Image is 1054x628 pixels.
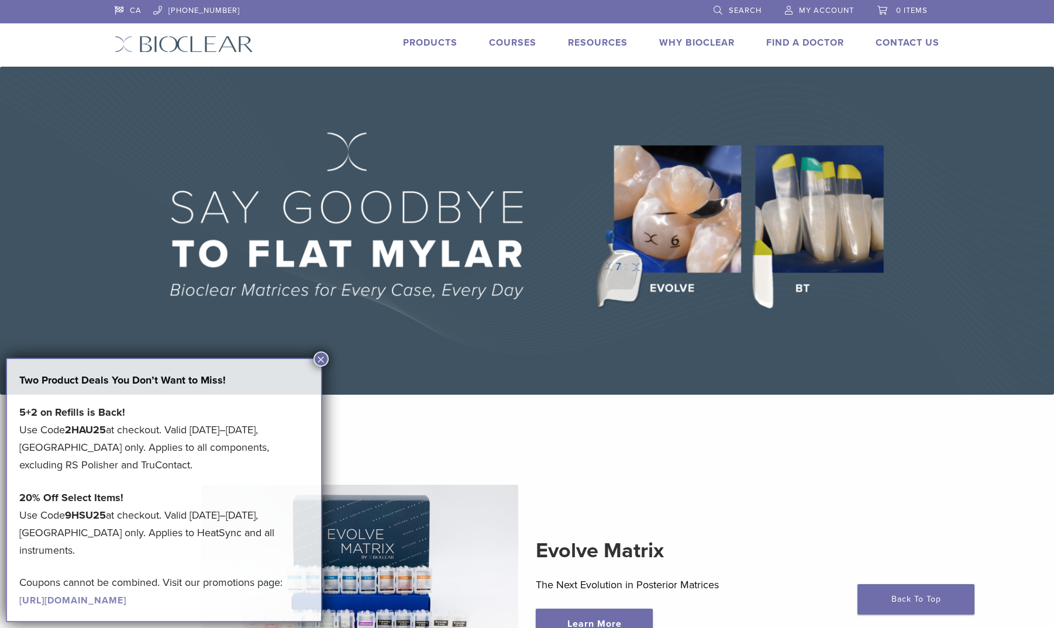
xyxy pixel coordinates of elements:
img: Bioclear [115,36,253,53]
strong: Two Product Deals You Don’t Want to Miss! [19,374,226,387]
span: 0 items [896,6,928,15]
a: Courses [489,37,536,49]
a: [URL][DOMAIN_NAME] [19,595,126,606]
p: Coupons cannot be combined. Visit our promotions page: [19,574,309,609]
button: Close [314,351,329,367]
strong: 20% Off Select Items! [19,491,123,504]
p: Use Code at checkout. Valid [DATE]–[DATE], [GEOGRAPHIC_DATA] only. Applies to HeatSync and all in... [19,489,309,559]
span: Search [729,6,762,15]
strong: 2HAU25 [65,423,106,436]
a: Why Bioclear [659,37,735,49]
span: My Account [799,6,854,15]
strong: 9HSU25 [65,509,106,522]
a: Find A Doctor [766,37,844,49]
p: Use Code at checkout. Valid [DATE]–[DATE], [GEOGRAPHIC_DATA] only. Applies to all components, exc... [19,403,309,474]
a: Contact Us [876,37,939,49]
a: Products [403,37,457,49]
a: Back To Top [857,584,974,615]
p: The Next Evolution in Posterior Matrices [536,576,853,594]
a: Resources [568,37,628,49]
h2: Evolve Matrix [536,537,853,565]
strong: 5+2 on Refills is Back! [19,406,125,419]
